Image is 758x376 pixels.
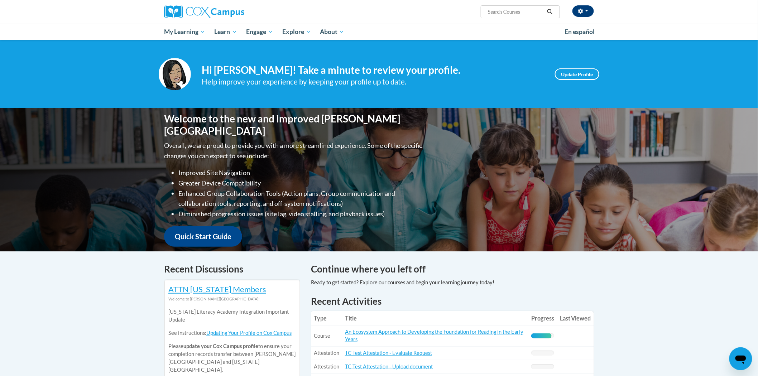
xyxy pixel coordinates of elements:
[565,28,595,35] span: En español
[178,188,424,209] li: Enhanced Group Collaboration Tools (Action plans, Group communication and collaboration tools, re...
[168,284,266,294] a: ATTN [US_STATE] Members
[487,8,544,16] input: Search Courses
[178,209,424,219] li: Diminished progression issues (site lag, video stalling, and playback issues)
[531,333,552,338] div: Progress, %
[246,28,273,36] span: Engage
[311,262,594,276] h4: Continue where you left off
[178,178,424,188] li: Greater Device Compatibility
[202,76,544,88] div: Help improve your experience by keeping your profile up to date.
[241,24,278,40] a: Engage
[164,113,424,137] h1: Welcome to the new and improved [PERSON_NAME][GEOGRAPHIC_DATA]
[572,5,594,17] button: Account Settings
[159,24,210,40] a: My Learning
[544,8,555,16] button: Search
[342,311,528,326] th: Title
[206,330,292,336] a: Updating Your Profile on Cox Campus
[316,24,349,40] a: About
[278,24,316,40] a: Explore
[164,140,424,161] p: Overall, we are proud to provide you with a more streamlined experience. Some of the specific cha...
[314,350,339,356] span: Attestation
[168,308,296,324] p: [US_STATE] Literacy Academy Integration Important Update
[345,363,433,370] a: TC Test Attestation - Upload document
[215,28,237,36] span: Learn
[345,329,523,342] a: An Ecosystem Approach to Developing the Foundation for Reading in the Early Years
[164,28,205,36] span: My Learning
[183,343,258,349] b: update your Cox Campus profile
[528,311,557,326] th: Progress
[314,333,330,339] span: Course
[210,24,242,40] a: Learn
[178,168,424,178] li: Improved Site Navigation
[320,28,344,36] span: About
[164,226,242,247] a: Quick Start Guide
[555,68,599,80] a: Update Profile
[164,5,244,18] img: Cox Campus
[159,58,191,90] img: Profile Image
[164,262,300,276] h4: Recent Discussions
[314,363,339,370] span: Attestation
[202,64,544,76] h4: Hi [PERSON_NAME]! Take a minute to review your profile.
[153,24,605,40] div: Main menu
[311,311,342,326] th: Type
[168,329,296,337] p: See instructions:
[729,347,752,370] iframe: Button to launch messaging window
[345,350,432,356] a: TC Test Attestation - Evaluate Request
[557,311,594,326] th: Last Viewed
[164,5,300,18] a: Cox Campus
[560,24,599,39] a: En español
[311,295,594,308] h1: Recent Activities
[282,28,311,36] span: Explore
[168,295,296,303] div: Welcome to [PERSON_NAME][GEOGRAPHIC_DATA]!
